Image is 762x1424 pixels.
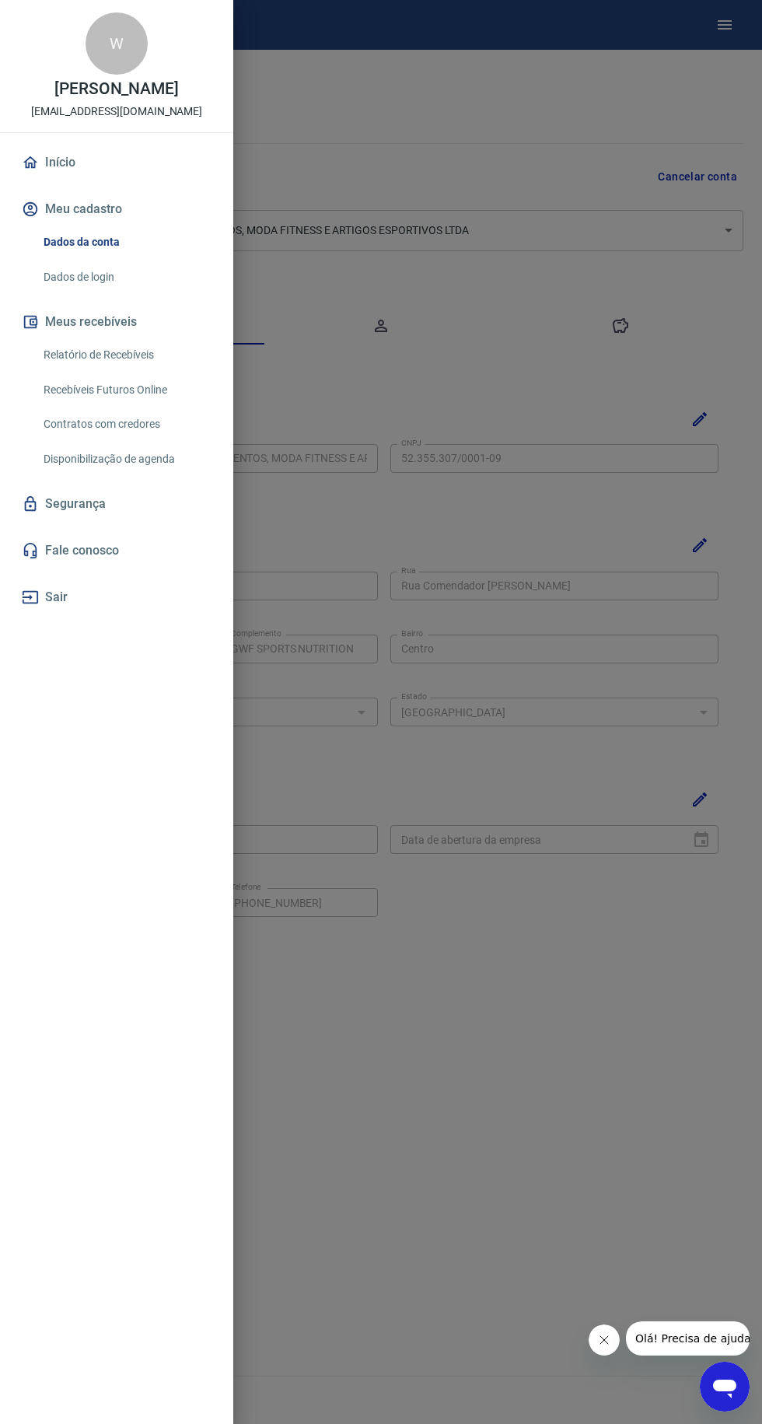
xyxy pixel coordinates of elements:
[19,305,215,339] button: Meus recebíveis
[19,580,215,614] button: Sair
[37,374,215,406] a: Recebíveis Futuros Online
[37,443,215,475] a: Disponibilização de agenda
[589,1324,620,1356] iframe: Fechar mensagem
[54,81,179,97] p: [PERSON_NAME]
[700,1362,750,1412] iframe: Botão para abrir a janela de mensagens
[31,103,203,120] p: [EMAIL_ADDRESS][DOMAIN_NAME]
[9,11,131,23] span: Olá! Precisa de ajuda?
[19,192,215,226] button: Meu cadastro
[37,226,215,258] a: Dados da conta
[37,261,215,293] a: Dados de login
[19,145,215,180] a: Início
[19,487,215,521] a: Segurança
[626,1321,750,1356] iframe: Mensagem da empresa
[19,534,215,568] a: Fale conosco
[37,408,215,440] a: Contratos com credores
[86,12,148,75] div: W
[37,339,215,371] a: Relatório de Recebíveis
